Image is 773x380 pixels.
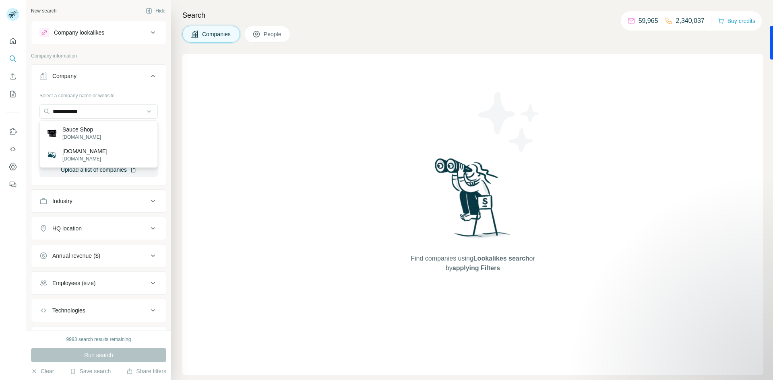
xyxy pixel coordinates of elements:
button: Feedback [6,177,19,192]
h4: Search [182,10,763,21]
div: 9993 search results remaining [66,336,131,343]
div: Industry [52,197,72,205]
div: HQ location [52,224,82,232]
button: Dashboard [6,160,19,174]
button: Employees (size) [31,273,166,293]
button: Use Surfe on LinkedIn [6,124,19,139]
button: Annual revenue ($) [31,246,166,265]
div: New search [31,7,56,14]
img: Surfe Illustration - Stars [473,86,546,158]
button: Hide [140,5,171,17]
button: Upload a list of companies [39,162,158,177]
div: Company lookalikes [54,29,104,37]
button: Enrich CSV [6,69,19,84]
p: 2,340,037 [676,16,705,26]
div: Company [52,72,76,80]
span: Lookalikes search [473,255,529,262]
img: Surfe Illustration - Woman searching with binoculars [431,156,515,246]
span: Companies [202,30,231,38]
p: 59,965 [639,16,658,26]
p: [DOMAIN_NAME] [62,155,107,162]
button: Search [6,51,19,66]
p: [DOMAIN_NAME] [62,134,101,141]
button: Industry [31,191,166,211]
button: Buy credits [718,15,755,27]
img: sauceshop.com [46,149,58,160]
button: Technologies [31,301,166,320]
iframe: Intercom live chat [746,353,765,372]
button: Keywords [31,328,166,347]
button: Clear [31,367,54,375]
div: Technologies [52,306,85,314]
div: Employees (size) [52,279,95,287]
img: Sauce Shop [46,127,58,139]
button: My lists [6,87,19,101]
button: Company lookalikes [31,23,166,42]
button: Share filters [126,367,166,375]
p: [DOMAIN_NAME] [62,147,107,155]
button: Quick start [6,34,19,48]
div: Annual revenue ($) [52,252,100,260]
span: People [264,30,282,38]
span: Find companies using or by [408,254,537,273]
p: Company information [31,52,166,60]
div: Select a company name or website [39,89,158,99]
button: Company [31,66,166,89]
p: Sauce Shop [62,125,101,134]
span: applying Filters [453,265,500,271]
button: Use Surfe API [6,142,19,156]
button: HQ location [31,219,166,238]
button: Save search [70,367,111,375]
